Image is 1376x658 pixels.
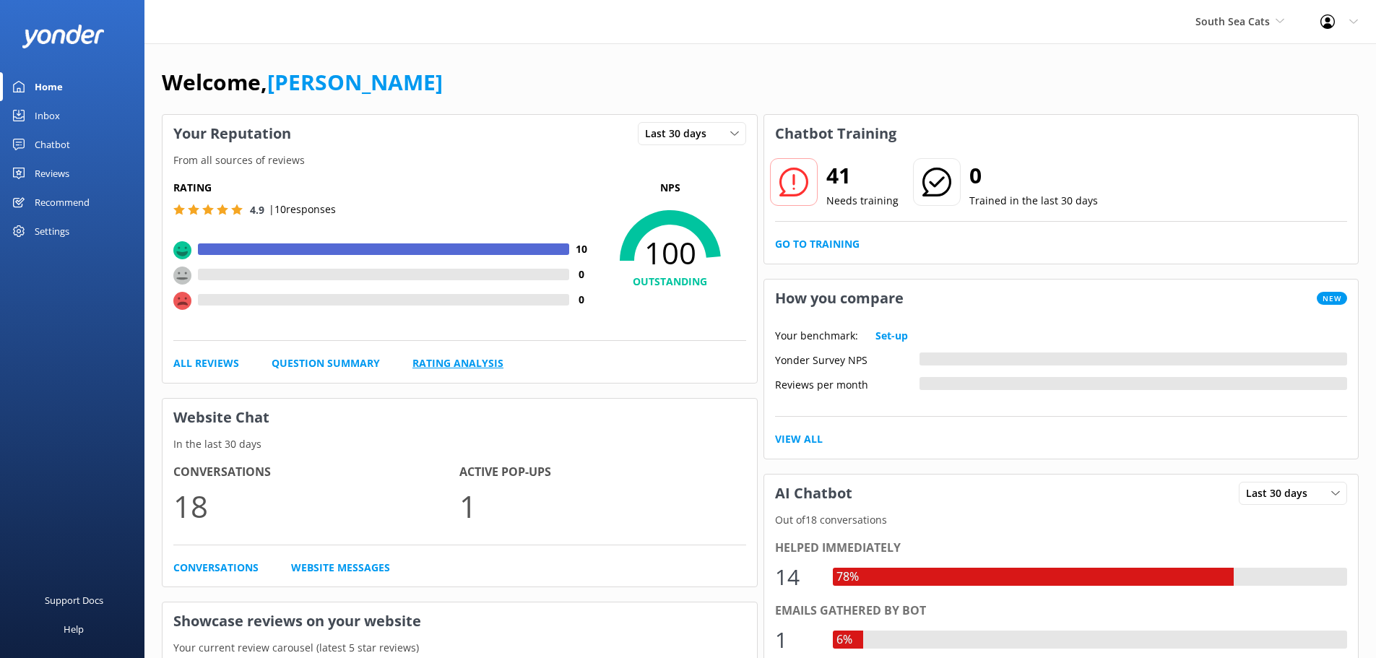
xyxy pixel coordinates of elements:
h3: How you compare [764,280,914,317]
h4: OUTSTANDING [594,274,746,290]
p: 18 [173,482,459,530]
a: [PERSON_NAME] [267,67,443,97]
p: 1 [459,482,745,530]
p: Your benchmark: [775,328,858,344]
div: Reviews per month [775,377,920,390]
div: Recommend [35,188,90,217]
h2: 0 [969,158,1098,193]
span: 100 [594,235,746,271]
div: 14 [775,560,818,594]
a: Conversations [173,560,259,576]
div: Inbox [35,101,60,130]
h3: Chatbot Training [764,115,907,152]
a: All Reviews [173,355,239,371]
h4: 0 [569,267,594,282]
div: Chatbot [35,130,70,159]
div: 78% [833,568,862,586]
span: New [1317,292,1347,305]
h3: AI Chatbot [764,475,863,512]
div: Settings [35,217,69,246]
p: Your current review carousel (latest 5 star reviews) [163,640,757,656]
div: Emails gathered by bot [775,602,1348,620]
h4: Conversations [173,463,459,482]
p: Out of 18 conversations [764,512,1359,528]
div: Yonder Survey NPS [775,352,920,365]
img: yonder-white-logo.png [22,25,105,48]
div: Help [64,615,84,644]
h4: Active Pop-ups [459,463,745,482]
p: From all sources of reviews [163,152,757,168]
h4: 10 [569,241,594,257]
span: South Sea Cats [1195,14,1270,28]
p: In the last 30 days [163,436,757,452]
a: Go to Training [775,236,860,252]
h3: Your Reputation [163,115,302,152]
h3: Website Chat [163,399,757,436]
a: Website Messages [291,560,390,576]
p: NPS [594,180,746,196]
div: Helped immediately [775,539,1348,558]
p: | 10 responses [269,202,336,217]
span: Last 30 days [645,126,715,142]
div: Support Docs [45,586,103,615]
h4: 0 [569,292,594,308]
p: Needs training [826,193,899,209]
a: Question Summary [272,355,380,371]
div: 6% [833,631,856,649]
h1: Welcome, [162,65,443,100]
span: 4.9 [250,203,264,217]
div: Home [35,72,63,101]
h3: Showcase reviews on your website [163,602,757,640]
div: 1 [775,623,818,657]
div: Reviews [35,159,69,188]
a: Rating Analysis [412,355,503,371]
h5: Rating [173,180,594,196]
span: Last 30 days [1246,485,1316,501]
a: Set-up [875,328,908,344]
h2: 41 [826,158,899,193]
p: Trained in the last 30 days [969,193,1098,209]
a: View All [775,431,823,447]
